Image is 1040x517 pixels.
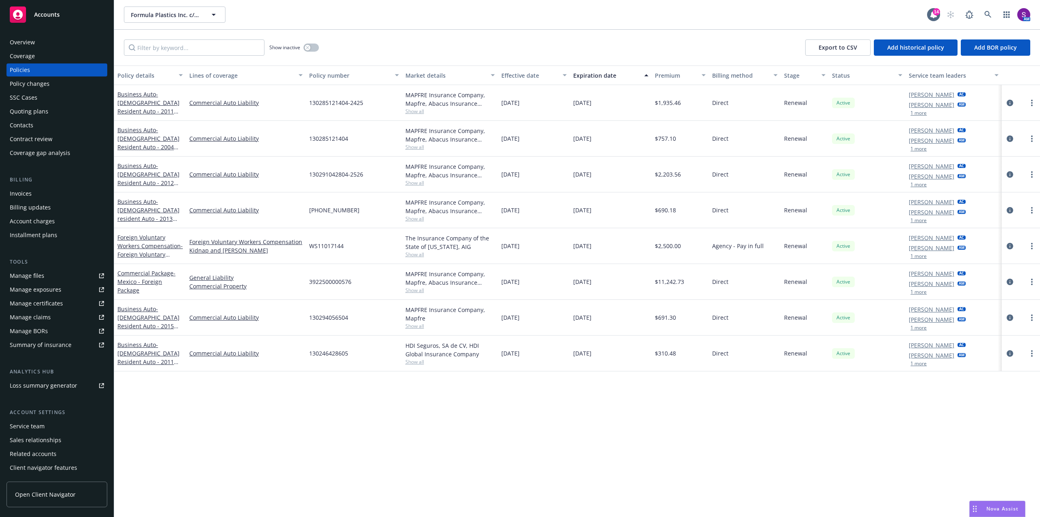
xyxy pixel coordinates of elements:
div: MAPFRE Insurance Company, Mapfre, Abacus Insurance Brokers [405,270,495,287]
button: 1 more [910,146,927,151]
a: Manage exposures [6,283,107,296]
span: Direct [712,170,728,179]
span: Export to CSV [819,44,857,51]
a: [PERSON_NAME] [909,315,954,324]
a: Manage certificates [6,297,107,310]
button: Stage [781,65,829,85]
span: [DATE] [573,349,591,358]
a: Contacts [6,119,107,132]
a: Account charges [6,215,107,228]
a: Commercial Package [117,269,175,294]
span: [DATE] [501,206,520,214]
span: [DATE] [573,98,591,107]
a: Kidnap and [PERSON_NAME] [189,246,303,255]
span: Show all [405,108,495,115]
a: Manage BORs [6,325,107,338]
a: Commercial Auto Liability [189,170,303,179]
a: Commercial Auto Liability [189,349,303,358]
span: Renewal [784,277,807,286]
span: Renewal [784,349,807,358]
div: Status [832,71,893,80]
a: Accounts [6,3,107,26]
span: $310.48 [655,349,676,358]
a: Summary of insurance [6,338,107,351]
a: [PERSON_NAME] [909,90,954,99]
a: Manage files [6,269,107,282]
span: $690.18 [655,206,676,214]
div: Manage claims [10,311,51,324]
div: Installment plans [10,229,57,242]
a: [PERSON_NAME] [909,136,954,145]
a: [PERSON_NAME] [909,172,954,181]
a: Business Auto [117,341,180,374]
span: Active [835,171,851,178]
div: Policies [10,63,30,76]
a: Business Auto [117,305,180,347]
div: Account settings [6,408,107,417]
div: MAPFRE Insurance Company, Mapfre, Abacus Insurance Brokers [405,162,495,179]
a: more [1027,170,1037,179]
button: 1 more [910,325,927,330]
input: Filter by keyword... [124,39,264,56]
span: Accounts [34,11,60,18]
a: [PERSON_NAME] [909,198,954,206]
span: [PHONE_NUMBER] [309,206,360,214]
a: Business Auto [117,162,180,195]
div: Coverage gap analysis [10,146,70,159]
div: Invoices [10,187,32,200]
a: [PERSON_NAME] [909,341,954,349]
span: $11,242.73 [655,277,684,286]
div: Analytics hub [6,368,107,376]
div: Service team leaders [909,71,989,80]
span: Show all [405,323,495,329]
span: Show all [405,287,495,294]
button: Formula Plastics Inc. c/o [PERSON_NAME] Tecate [124,7,225,23]
div: Manage files [10,269,44,282]
span: Add historical policy [887,44,944,51]
span: Show all [405,179,495,186]
a: Commercial Auto Liability [189,98,303,107]
a: Coverage gap analysis [6,146,107,159]
span: [DATE] [501,313,520,322]
span: WS11017144 [309,242,344,250]
a: more [1027,313,1037,323]
span: 130285121404-2425 [309,98,363,107]
span: Active [835,242,851,250]
span: Direct [712,349,728,358]
button: 1 more [910,218,927,223]
div: The Insurance Company of the State of [US_STATE], AIG [405,234,495,251]
a: Installment plans [6,229,107,242]
div: 14 [933,8,940,15]
a: Billing updates [6,201,107,214]
a: Client navigator features [6,461,107,474]
a: Policies [6,63,107,76]
span: 130294056504 [309,313,348,322]
span: Open Client Navigator [15,490,76,499]
button: 1 more [910,290,927,294]
span: Renewal [784,98,807,107]
div: Coverage [10,50,35,63]
span: 3922500000576 [309,277,351,286]
a: Policy changes [6,77,107,90]
div: Contacts [10,119,33,132]
span: Show inactive [269,44,300,51]
div: Lines of coverage [189,71,294,80]
a: [PERSON_NAME] [909,305,954,314]
a: [PERSON_NAME] [909,233,954,242]
a: Foreign Voluntary Workers Compensation [117,233,183,284]
span: [DATE] [501,349,520,358]
div: MAPFRE Insurance Company, Mapfre, Abacus Insurance Brokers [405,198,495,215]
span: 130285121404 [309,134,348,143]
span: Nova Assist [986,505,1018,512]
button: 1 more [910,111,927,116]
button: 1 more [910,254,927,259]
div: SSC Cases [10,91,37,104]
div: MAPFRE Insurance Company, Mapfre, Abacus Insurance Brokers [405,91,495,108]
div: MAPFRE Insurance Company, Mapfre [405,305,495,323]
span: [DATE] [501,134,520,143]
a: more [1027,98,1037,108]
span: [DATE] [501,170,520,179]
div: Client navigator features [10,461,77,474]
div: Policy number [309,71,390,80]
